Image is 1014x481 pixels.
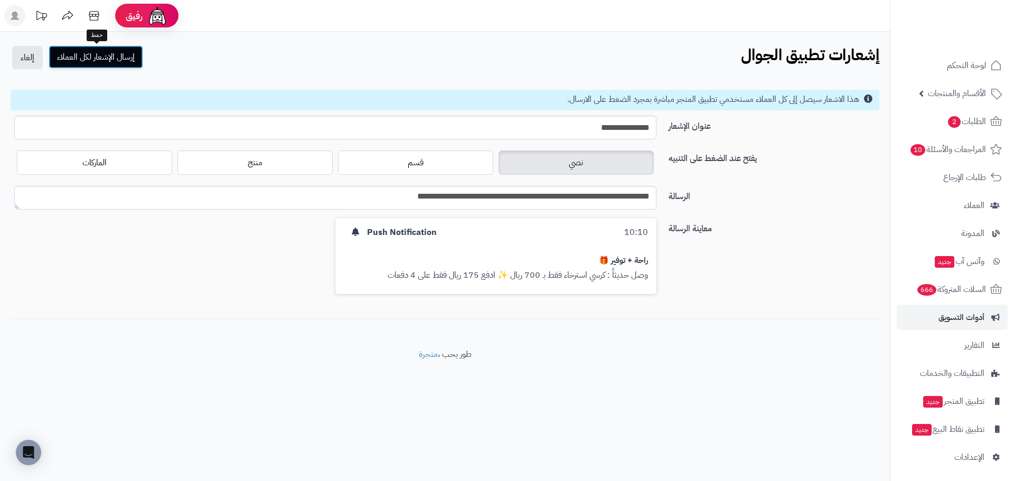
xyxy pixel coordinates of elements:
span: رفيق [126,10,143,22]
span: المراجعات والأسئلة [909,142,986,157]
span: وآتس آب [934,254,984,269]
a: التطبيقات والخدمات [897,361,1008,386]
a: طلبات الإرجاع [897,165,1008,190]
img: ai-face.png [147,5,168,26]
div: Open Intercom Messenger [16,440,41,465]
span: المدونة [961,226,984,241]
a: إلغاء [12,46,43,69]
a: تطبيق المتجرجديد [897,389,1008,414]
a: التقارير [897,333,1008,358]
img: logo-2.png [942,27,1004,49]
label: الرسالة [664,186,884,203]
a: متجرة [419,348,438,361]
a: الإعدادات [897,445,1008,470]
span: أدوات التسويق [938,310,984,325]
a: المراجعات والأسئلة10 [897,137,1008,162]
a: الطلبات2 [897,109,1008,134]
span: قسم [408,156,424,169]
label: يفتح عند الضغط على التنبيه [664,148,884,165]
a: المدونة [897,221,1008,246]
small: هذا الاشعار سيصل إلى كل العملاء مستخدمي تطبيق المتجر مباشرة بمجرد الضغط على الارسال. [567,93,859,106]
b: إشعارات تطبيق الجوال [741,43,879,67]
span: الأقسام والمنتجات [928,86,986,101]
a: تحديثات المنصة [28,5,54,29]
span: تطبيق نقاط البيع [911,422,984,437]
span: 666 [917,284,936,296]
span: 2 [948,116,961,128]
div: حفظ [87,30,107,41]
span: العملاء [964,198,984,213]
a: السلات المتروكة666 [897,277,1008,302]
span: جديد [912,424,932,436]
a: لوحة التحكم [897,53,1008,78]
b: راحة + توفير 🎁 [599,254,648,266]
b: Push Notification [367,226,437,239]
a: أدوات التسويق [897,305,1008,330]
span: جديد [935,256,954,268]
span: التقارير [964,338,984,353]
button: إرسال الإشعار لكل العملاء [49,45,143,69]
span: الطلبات [947,114,986,129]
a: العملاء [897,193,1008,218]
span: 10:10 [624,227,648,239]
span: الإعدادات [954,450,984,465]
span: نصي [569,156,583,169]
span: التطبيقات والخدمات [920,366,984,381]
span: تطبيق المتجر [922,394,984,409]
span: السلات المتروكة [916,282,986,297]
span: الماركات [82,156,107,169]
span: لوحة التحكم [947,58,986,73]
a: تطبيق نقاط البيعجديد [897,417,1008,442]
label: معاينة الرسالة [664,218,884,235]
span: 10 [910,144,925,156]
small: وصل حديثاً : كرسي استرخاء فقط بـ 700 ريال ✨ ادفع 175 ريال فقط على 4 دفعات [388,269,648,281]
a: وآتس آبجديد [897,249,1008,274]
label: عنوان الإشعار [664,116,884,133]
span: طلبات الإرجاع [943,170,986,185]
span: منتج [248,156,262,169]
span: جديد [923,396,943,408]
